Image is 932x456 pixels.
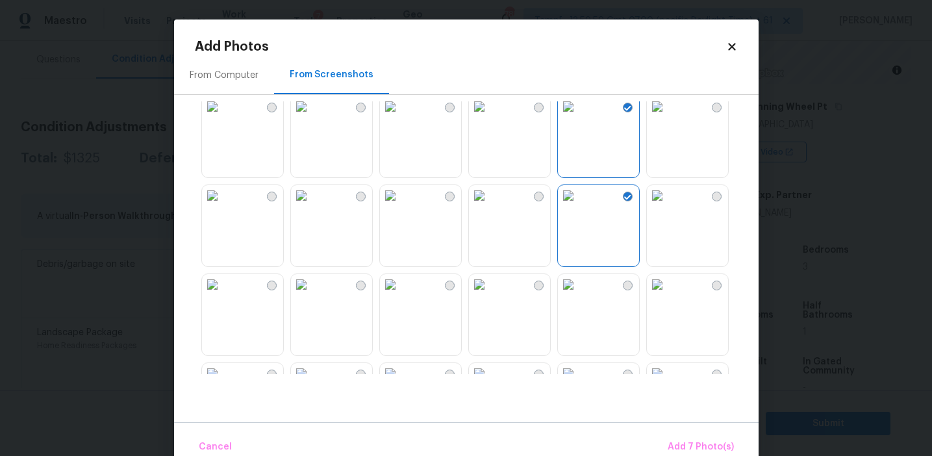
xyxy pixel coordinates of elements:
img: Screenshot Selected Check Icon [624,195,631,200]
span: Cancel [199,439,232,455]
h2: Add Photos [195,40,726,53]
img: Screenshot Selected Check Icon [624,106,631,111]
div: From Screenshots [290,68,373,81]
div: From Computer [190,69,258,82]
span: Add 7 Photo(s) [668,439,734,455]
